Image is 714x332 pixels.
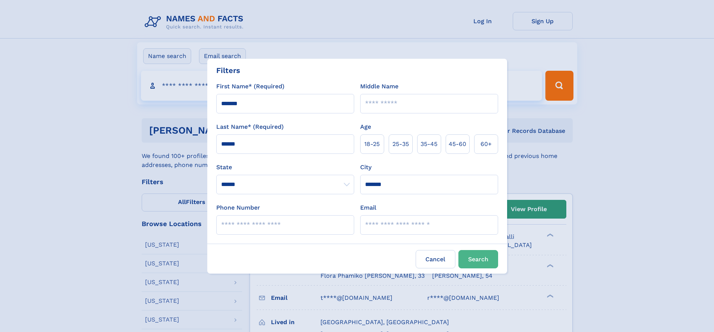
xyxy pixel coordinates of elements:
[480,140,492,149] span: 60+
[421,140,437,149] span: 35‑45
[449,140,466,149] span: 45‑60
[216,122,284,131] label: Last Name* (Required)
[360,203,376,212] label: Email
[216,203,260,212] label: Phone Number
[360,122,371,131] label: Age
[364,140,380,149] span: 18‑25
[360,82,398,91] label: Middle Name
[392,140,409,149] span: 25‑35
[360,163,371,172] label: City
[416,250,455,268] label: Cancel
[216,65,240,76] div: Filters
[216,163,354,172] label: State
[458,250,498,268] button: Search
[216,82,284,91] label: First Name* (Required)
